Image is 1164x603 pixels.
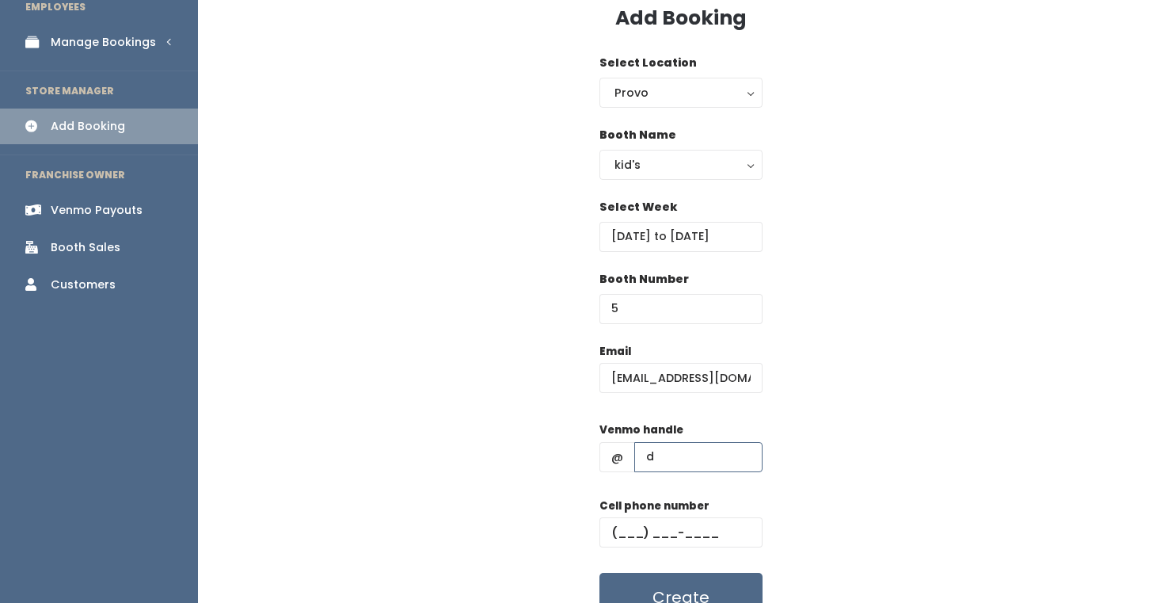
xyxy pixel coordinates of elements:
div: Add Booking [51,118,125,135]
div: Booth Sales [51,239,120,256]
button: Provo [599,78,763,108]
div: Provo [614,84,747,101]
label: Email [599,344,631,360]
label: Select Location [599,55,697,71]
input: (___) ___-____ [599,517,763,548]
label: Cell phone number [599,498,709,514]
span: @ [599,442,635,472]
div: Customers [51,277,116,293]
label: Booth Name [599,127,676,143]
h3: Add Booking [615,7,747,29]
label: Select Week [599,199,677,216]
button: kid's [599,150,763,180]
div: Manage Bookings [51,34,156,51]
input: Select week [599,222,763,252]
div: kid's [614,156,747,174]
input: @ . [599,363,763,393]
input: Booth Number [599,294,763,324]
label: Venmo handle [599,422,683,438]
label: Booth Number [599,271,689,288]
div: Venmo Payouts [51,202,143,219]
